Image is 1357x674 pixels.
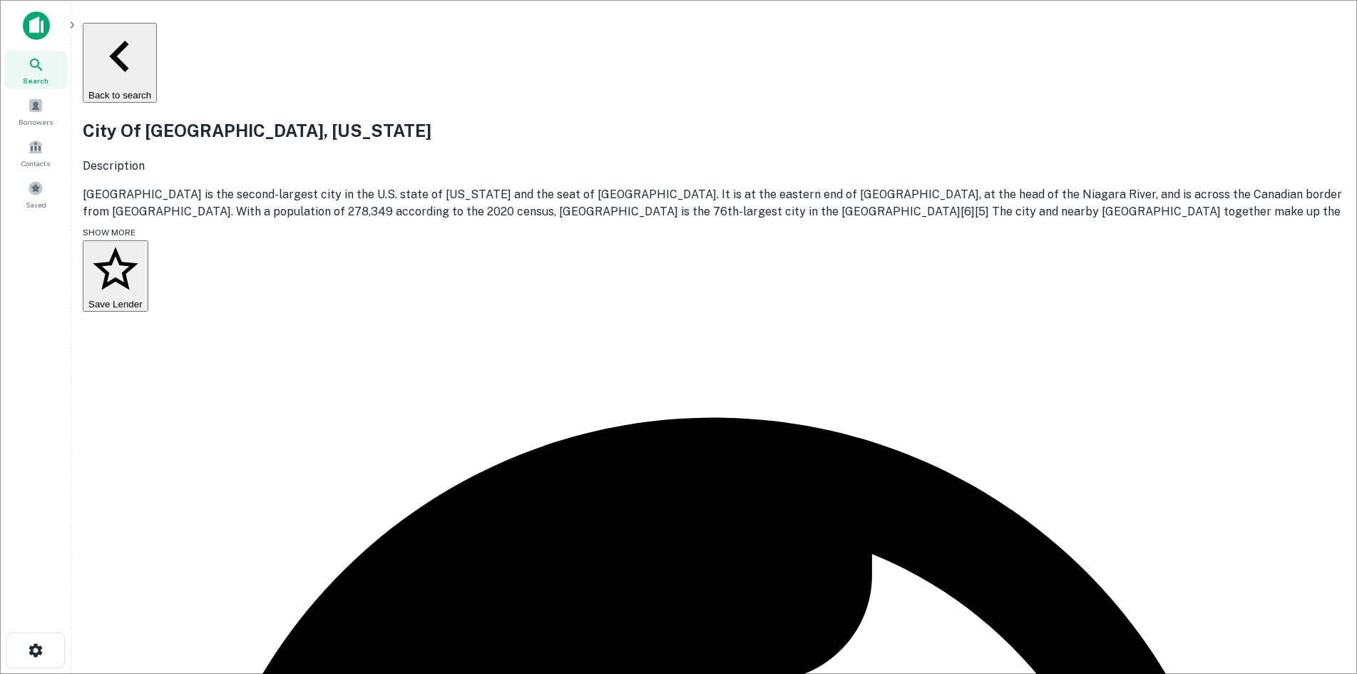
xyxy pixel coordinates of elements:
[21,158,50,169] span: Contacts
[4,175,67,213] a: Saved
[1286,560,1357,628] iframe: Chat Widget
[23,75,48,86] span: Search
[4,51,67,89] a: Search
[23,11,50,40] img: capitalize-icon.png
[83,118,1346,143] h2: City Of [GEOGRAPHIC_DATA], [US_STATE]
[4,133,67,172] a: Contacts
[83,23,157,103] button: Back to search
[4,92,67,131] a: Borrowers
[83,186,1346,272] p: [GEOGRAPHIC_DATA] is the second-largest city in the U.S. state of [US_STATE] and the seat of [GEO...
[19,116,53,128] span: Borrowers
[83,240,148,312] button: Save Lender
[83,159,145,173] span: Description
[83,228,135,238] span: SHOW MORE
[26,199,46,210] span: Saved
